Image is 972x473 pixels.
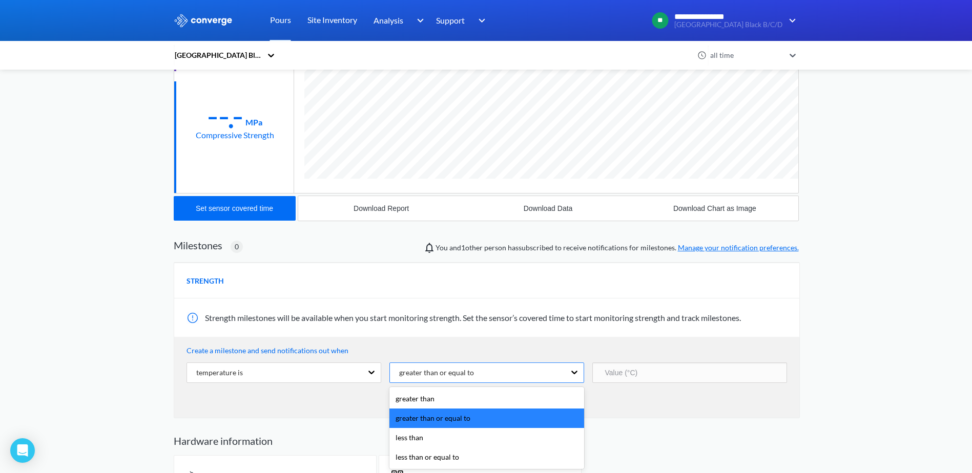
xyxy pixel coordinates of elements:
[410,14,426,27] img: downArrow.svg
[235,241,239,252] span: 0
[354,204,409,212] div: Download Report
[389,389,584,408] div: greater than
[389,447,584,467] div: less than or equal to
[465,196,631,221] button: Download Data
[187,275,224,287] span: STRENGTH
[389,408,584,428] div: greater than or equal to
[524,204,573,212] div: Download Data
[436,242,799,253] span: You and person has subscribed to receive notifications for milestones.
[423,242,436,254] img: notifications-icon.svg
[298,196,465,221] button: Download Report
[205,313,741,322] span: Strength milestones will be available when you start monitoring strength. Set the sensor’s covere...
[174,14,233,27] img: logo_ewhite.svg
[391,367,474,378] div: greater than or equal to
[782,14,799,27] img: downArrow.svg
[174,435,799,447] h2: Hardware information
[592,362,787,383] input: Value (°C)
[436,14,465,27] span: Support
[472,14,488,27] img: downArrow.svg
[196,204,273,212] div: Set sensor covered time
[207,103,243,128] div: --.-
[697,51,707,60] img: icon-clock.svg
[174,239,222,251] h2: Milestones
[674,21,782,29] span: [GEOGRAPHIC_DATA] Black B/C/D
[678,243,799,252] a: Manage your notification preferences.
[10,438,35,463] div: Open Intercom Messenger
[196,128,274,141] div: Compressive Strength
[174,50,262,61] div: [GEOGRAPHIC_DATA] Black B/C/D
[187,345,787,356] p: Create a milestone and send notifications out when
[673,204,756,212] div: Download Chart as Image
[631,196,798,221] button: Download Chart as Image
[374,14,403,27] span: Analysis
[461,243,483,252] span: Victor Palade
[708,50,784,61] div: all time
[389,428,584,447] div: less than
[174,196,296,221] button: Set sensor covered time
[188,367,243,378] div: temperature is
